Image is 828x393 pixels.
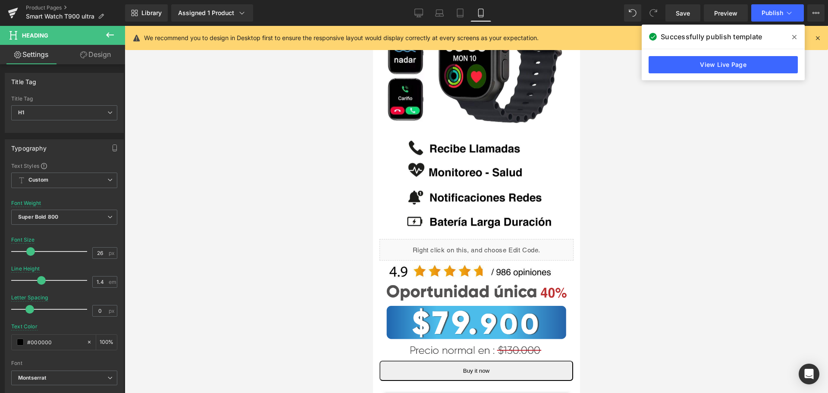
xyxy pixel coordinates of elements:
[450,4,470,22] a: Tablet
[676,9,690,18] span: Save
[799,364,819,384] div: Open Intercom Messenger
[11,140,47,152] div: Typography
[28,176,48,184] b: Custom
[125,4,168,22] a: New Library
[661,31,762,42] span: Successfully publish template
[704,4,748,22] a: Preview
[109,279,116,285] span: em
[11,96,117,102] div: Title Tag
[470,4,491,22] a: Mobile
[429,4,450,22] a: Laptop
[11,73,37,85] div: Title Tag
[141,9,162,17] span: Library
[11,266,40,272] div: Line Height
[408,4,429,22] a: Desktop
[762,9,783,16] span: Publish
[109,308,116,314] span: px
[11,200,41,206] div: Font Weight
[11,162,117,169] div: Text Styles
[807,4,825,22] button: More
[109,250,116,256] span: px
[27,337,82,347] input: Color
[751,4,804,22] button: Publish
[26,4,125,11] a: Product Pages
[26,13,94,20] span: Smart Watch T900 ultra
[96,335,117,350] div: %
[649,56,798,73] a: View Live Page
[645,4,662,22] button: Redo
[22,32,48,39] span: Heading
[18,374,46,382] i: Montserrat
[11,295,48,301] div: Letter Spacing
[714,9,737,18] span: Preview
[144,33,539,43] p: We recommend you to design in Desktop first to ensure the responsive layout would display correct...
[64,45,127,64] a: Design
[178,9,246,17] div: Assigned 1 Product
[18,214,58,220] b: Super Bold 800
[11,324,38,330] div: Text Color
[18,109,24,116] b: H1
[624,4,641,22] button: Undo
[6,335,200,355] button: Buy it now
[11,360,117,366] div: Font
[11,237,35,243] div: Font Size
